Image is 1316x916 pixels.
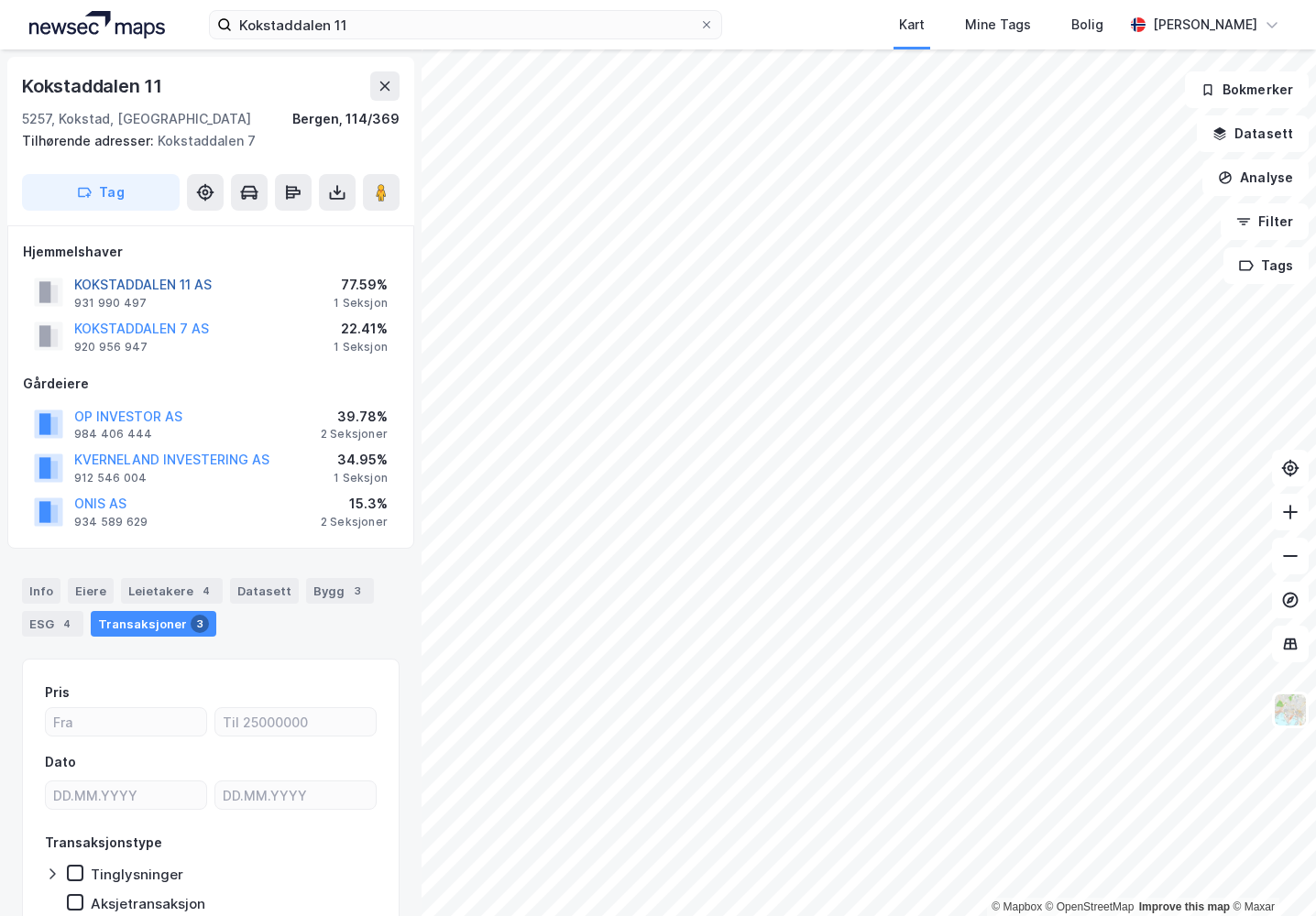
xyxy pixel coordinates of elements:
[1185,71,1309,108] button: Bokmerker
[965,14,1031,36] div: Mine Tags
[899,14,925,36] div: Kart
[74,296,147,311] div: 931 990 497
[1221,203,1309,240] button: Filter
[46,781,206,809] input: DD.MM.YYYY
[1223,247,1309,284] button: Tags
[74,471,147,485] div: 912 546 004
[321,406,388,428] div: 39.78%
[334,340,388,354] div: 1 Seksjon
[215,781,376,809] input: DD.MM.YYYY
[121,578,223,604] div: Leietakere
[22,578,60,604] div: Info
[321,493,388,515] div: 15.3%
[197,582,215,600] div: 4
[1139,900,1230,913] a: Improve this map
[29,11,165,38] img: logo.a4113a55bc3d86da70a041830d287a7e.svg
[191,615,209,633] div: 3
[23,241,399,263] div: Hjemmelshaver
[334,274,388,296] div: 77.59%
[46,708,206,736] input: Fra
[306,578,374,604] div: Bygg
[58,615,76,633] div: 4
[334,449,388,471] div: 34.95%
[22,130,385,152] div: Kokstaddalen 7
[91,895,205,912] div: Aksjetransaksjon
[348,582,367,600] div: 3
[334,471,388,485] div: 1 Seksjon
[22,611,83,637] div: ESG
[74,340,148,354] div: 920 956 947
[232,11,699,38] input: Søk på adresse, matrikkel, gårdeiere, leietakere eller personer
[22,174,180,211] button: Tag
[321,515,388,529] div: 2 Seksjoner
[74,515,148,529] div: 934 589 629
[1202,159,1309,196] button: Analyse
[45,682,70,703] div: Pris
[1197,115,1309,152] button: Datasett
[334,296,388,311] div: 1 Seksjon
[1071,14,1103,36] div: Bolig
[215,708,376,736] input: Til 25000000
[22,108,251,130] div: 5257, Kokstad, [GEOGRAPHIC_DATA]
[230,578,299,604] div: Datasett
[74,427,152,442] div: 984 406 444
[91,866,183,883] div: Tinglysninger
[1153,14,1257,36] div: [PERSON_NAME]
[1046,900,1135,913] a: OpenStreetMap
[22,71,166,101] div: Kokstaddalen 11
[1273,692,1308,727] img: Z
[68,578,114,604] div: Eiere
[22,133,158,148] span: Tilhørende adresser:
[292,108,400,130] div: Bergen, 114/369
[45,751,76,773] div: Dato
[992,900,1042,913] a: Mapbox
[321,427,388,442] div: 2 Seksjoner
[91,611,216,637] div: Transaksjoner
[45,832,162,854] div: Transaksjonstype
[334,318,388,340] div: 22.41%
[23,373,399,395] div: Gårdeiere
[1224,828,1316,916] iframe: Chat Widget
